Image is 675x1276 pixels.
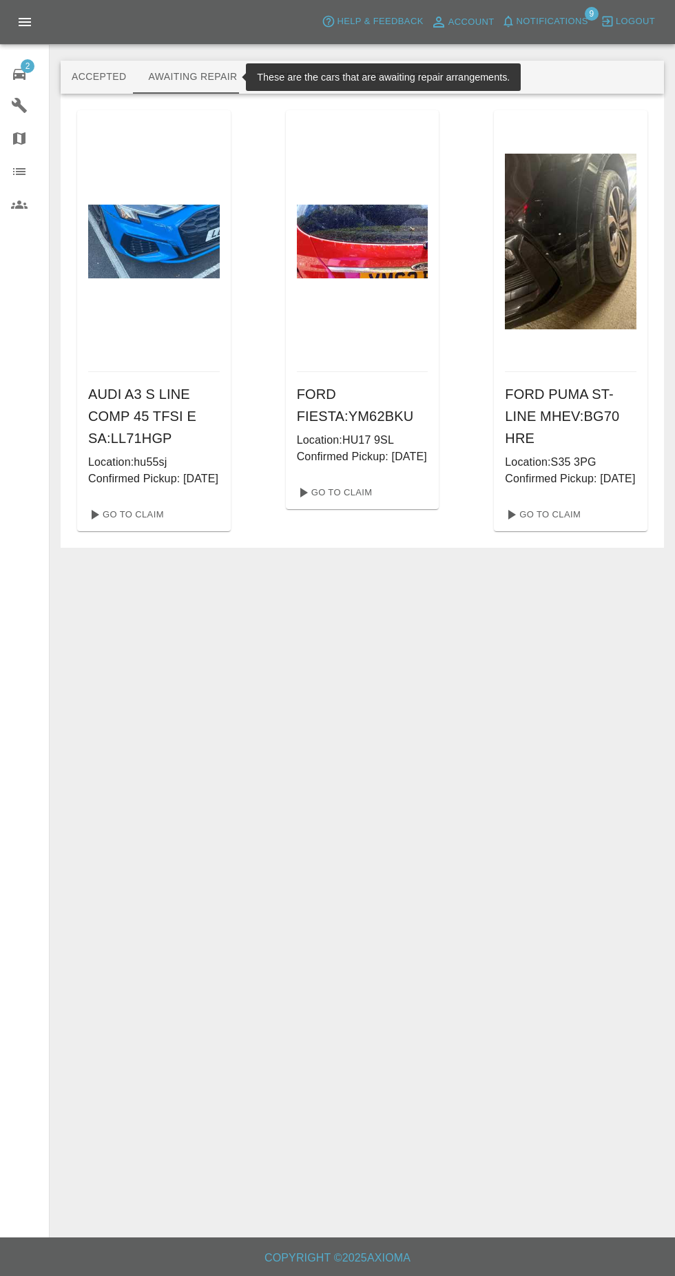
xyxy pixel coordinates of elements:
[21,59,34,73] span: 2
[83,504,167,526] a: Go To Claim
[616,14,655,30] span: Logout
[137,61,248,94] button: Awaiting Repair
[427,11,498,33] a: Account
[318,11,426,32] button: Help & Feedback
[291,482,376,504] a: Go To Claim
[297,432,428,449] p: Location: HU17 9SL
[505,454,636,471] p: Location: S35 3PG
[88,383,220,449] h6: AUDI A3 S LINE COMP 45 TFSI E SA : LL71HGP
[498,11,592,32] button: Notifications
[517,14,588,30] span: Notifications
[8,6,41,39] button: Open drawer
[88,471,220,487] p: Confirmed Pickup: [DATE]
[61,61,137,94] button: Accepted
[11,1248,664,1268] h6: Copyright © 2025 Axioma
[505,471,636,487] p: Confirmed Pickup: [DATE]
[249,61,321,94] button: In Repair
[337,14,423,30] span: Help & Feedback
[297,449,428,465] p: Confirmed Pickup: [DATE]
[88,454,220,471] p: Location: hu55sj
[585,7,599,21] span: 9
[505,383,636,449] h6: FORD PUMA ST-LINE MHEV : BG70 HRE
[297,383,428,427] h6: FORD FIESTA : YM62BKU
[393,61,455,94] button: Paid
[597,11,658,32] button: Logout
[320,61,393,94] button: Repaired
[448,14,495,30] span: Account
[499,504,584,526] a: Go To Claim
